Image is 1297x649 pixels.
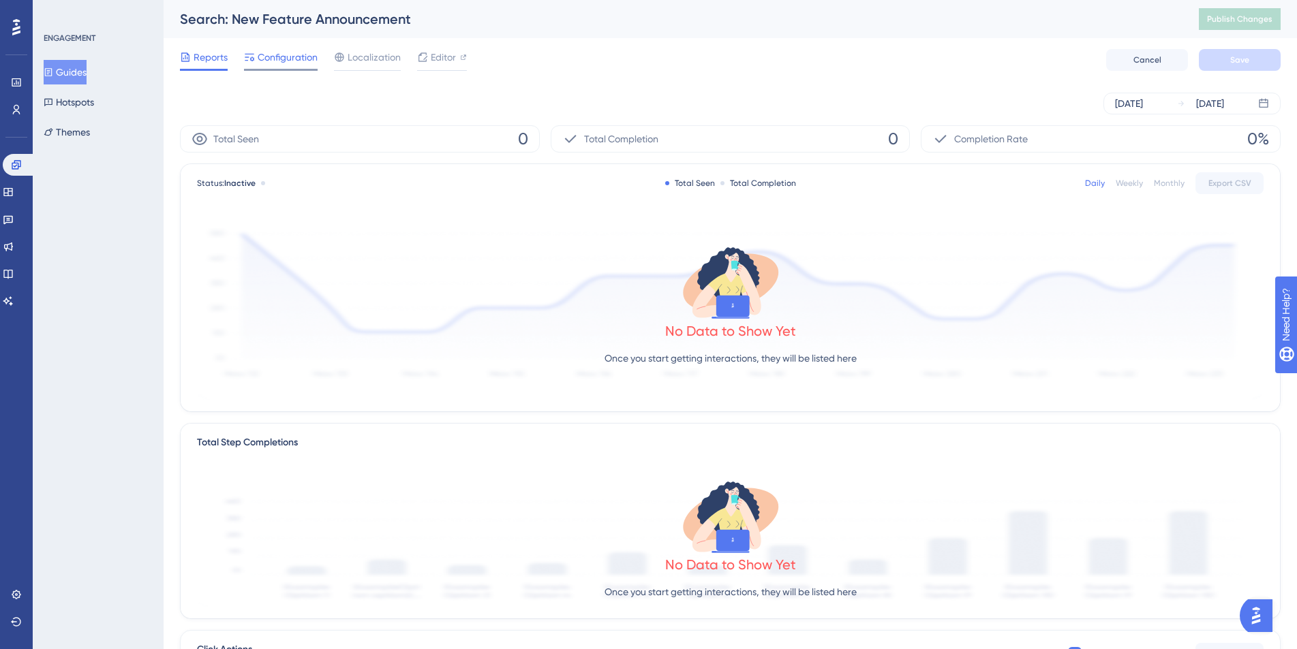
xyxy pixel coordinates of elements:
[1195,172,1264,194] button: Export CSV
[213,131,259,147] span: Total Seen
[258,49,318,65] span: Configuration
[1196,95,1224,112] div: [DATE]
[44,120,90,144] button: Themes
[954,131,1028,147] span: Completion Rate
[44,90,94,114] button: Hotspots
[584,131,658,147] span: Total Completion
[1240,595,1281,636] iframe: UserGuiding AI Assistant Launcher
[180,10,1165,29] div: Search: New Feature Announcement
[1208,178,1251,189] span: Export CSV
[348,49,401,65] span: Localization
[197,178,256,189] span: Status:
[224,178,256,188] span: Inactive
[605,584,857,600] p: Once you start getting interactions, they will be listed here
[1154,178,1185,189] div: Monthly
[665,555,796,574] div: No Data to Show Yet
[1207,14,1272,25] span: Publish Changes
[32,3,85,20] span: Need Help?
[44,60,87,84] button: Guides
[720,178,796,189] div: Total Completion
[197,434,298,451] div: Total Step Completions
[44,33,95,44] div: ENGAGEMENT
[1133,54,1161,65] span: Cancel
[431,49,456,65] span: Editor
[665,321,796,341] div: No Data to Show Yet
[1116,178,1143,189] div: Weekly
[665,178,715,189] div: Total Seen
[1230,54,1249,65] span: Save
[1199,49,1281,71] button: Save
[605,350,857,366] p: Once you start getting interactions, they will be listed here
[1106,49,1188,71] button: Cancel
[1247,128,1269,150] span: 0%
[1115,95,1143,112] div: [DATE]
[1199,8,1281,30] button: Publish Changes
[194,49,228,65] span: Reports
[1085,178,1105,189] div: Daily
[518,128,528,150] span: 0
[888,128,898,150] span: 0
